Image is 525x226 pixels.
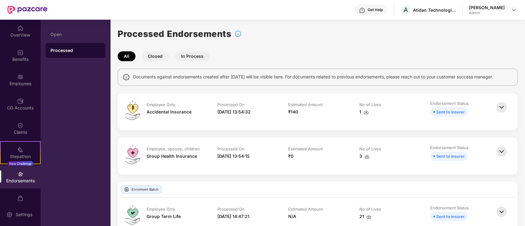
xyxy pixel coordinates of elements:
button: All [118,51,135,61]
div: Endorsement Status [430,145,469,150]
div: 1 [359,109,369,115]
div: 21 [359,213,371,220]
div: Group Term Life [147,213,181,220]
div: Employee Only [147,102,175,107]
div: [DATE] 13:54:32 [217,109,251,115]
img: svg+xml;base64,PHN2ZyBpZD0iRHJvcGRvd24tMzJ4MzIiIHhtbG5zPSJodHRwOi8vd3d3LnczLm9yZy8yMDAwL3N2ZyIgd2... [511,7,516,12]
div: Admin [469,10,505,15]
img: svg+xml;base64,PHN2ZyB4bWxucz0iaHR0cDovL3d3dy53My5vcmcvMjAwMC9zdmciIHdpZHRoPSI0OS4zMiIgaGVpZ2h0PS... [125,205,140,224]
img: svg+xml;base64,PHN2ZyBpZD0iQmVuZWZpdHMiIHhtbG5zPSJodHRwOi8vd3d3LnczLm9yZy8yMDAwL3N2ZyIgd2lkdGg9Ij... [17,50,23,56]
div: Stepathon [1,153,40,160]
div: Processed [50,47,100,54]
div: Group Health Insurance [147,153,197,160]
img: svg+xml;base64,PHN2ZyBpZD0iRW5kb3JzZW1lbnRzIiB4bWxucz0iaHR0cDovL3d3dy53My5vcmcvMjAwMC9zdmciIHdpZH... [17,171,23,177]
div: Atidan Technologies Pvt Ltd [413,7,456,13]
div: No of Lives [359,146,381,152]
div: N/A [288,213,296,220]
div: Sent to insurer [436,153,465,160]
img: svg+xml;base64,PHN2ZyBpZD0iSW5mb18tXzMyeDMyIiBkYXRhLW5hbWU9IkluZm8gLSAzMngzMiIgeG1sbnM9Imh0dHA6Ly... [234,30,242,38]
img: svg+xml;base64,PHN2ZyBpZD0iSW5mbyIgeG1sbnM9Imh0dHA6Ly93d3cudzMub3JnLzIwMDAvc3ZnIiB3aWR0aD0iMTQiIG... [123,73,130,81]
div: Endorsement Status [430,205,469,211]
h1: Processed Endorsements [118,27,231,41]
div: Endorsement Status [430,101,469,106]
img: svg+xml;base64,PHN2ZyBpZD0iVXBsb2FkX0xvZ3MiIGRhdGEtbmFtZT0iVXBsb2FkIExvZ3MiIHhtbG5zPSJodHRwOi8vd3... [124,187,129,192]
button: Closed [142,51,169,61]
img: svg+xml;base64,PHN2ZyBpZD0iQmFjay0zMngzMiIgeG1sbnM9Imh0dHA6Ly93d3cudzMub3JnLzIwMDAvc3ZnIiB3aWR0aD... [495,205,508,219]
img: svg+xml;base64,PHN2ZyBpZD0iQmFjay0zMngzMiIgeG1sbnM9Imh0dHA6Ly93d3cudzMub3JnLzIwMDAvc3ZnIiB3aWR0aD... [495,145,508,158]
div: [DATE] 13:54:15 [217,153,250,160]
div: Processed On [217,146,244,152]
div: Sent to insurer [436,109,465,115]
div: ₹140 [288,109,298,115]
div: Processed On [217,102,244,107]
div: Accidental Insurance [147,109,192,115]
span: A [404,6,408,14]
img: svg+xml;base64,PHN2ZyBpZD0iQ2xhaW0iIHhtbG5zPSJodHRwOi8vd3d3LnczLm9yZy8yMDAwL3N2ZyIgd2lkdGg9IjIwIi... [17,122,23,129]
img: svg+xml;base64,PHN2ZyB4bWxucz0iaHR0cDovL3d3dy53My5vcmcvMjAwMC9zdmciIHdpZHRoPSI0OS4zMiIgaGVpZ2h0PS... [125,145,140,164]
div: No of Lives [359,206,381,212]
div: Get Help [368,7,383,12]
img: svg+xml;base64,PHN2ZyBpZD0iQmFjay0zMngzMiIgeG1sbnM9Imh0dHA6Ly93d3cudzMub3JnLzIwMDAvc3ZnIiB3aWR0aD... [495,101,508,114]
img: svg+xml;base64,PHN2ZyBpZD0iRW1wbG95ZWVzIiB4bWxucz0iaHR0cDovL3d3dy53My5vcmcvMjAwMC9zdmciIHdpZHRoPS... [17,74,23,80]
div: Estimated Amount [288,146,323,152]
div: Estimated Amount [288,102,323,107]
img: svg+xml;base64,PHN2ZyBpZD0iSG9tZSIgeG1sbnM9Imh0dHA6Ly93d3cudzMub3JnLzIwMDAvc3ZnIiB3aWR0aD0iMjAiIG... [17,25,23,31]
img: svg+xml;base64,PHN2ZyBpZD0iRG93bmxvYWQtMzJ4MzIiIHhtbG5zPSJodHRwOi8vd3d3LnczLm9yZy8yMDAwL3N2ZyIgd2... [366,214,371,219]
img: svg+xml;base64,PHN2ZyBpZD0iRG93bmxvYWQtMzJ4MzIiIHhtbG5zPSJodHRwOi8vd3d3LnczLm9yZy8yMDAwL3N2ZyIgd2... [365,154,370,159]
div: [PERSON_NAME] [469,5,505,10]
div: Settings [14,212,34,218]
div: Estimated Amount [288,206,323,212]
div: Employee Only [147,206,175,212]
div: Enrolment Batch [121,185,161,193]
div: [DATE] 14:47:21 [217,213,249,220]
button: In Process [175,51,210,61]
div: Employee, spouse, children [147,146,200,152]
div: Processed On [217,206,244,212]
div: New Challenge [7,161,33,166]
div: No of Lives [359,102,381,107]
img: svg+xml;base64,PHN2ZyBpZD0iQ0RfQWNjb3VudHMiIGRhdGEtbmFtZT0iQ0QgQWNjb3VudHMiIHhtbG5zPSJodHRwOi8vd3... [17,98,23,104]
img: New Pazcare Logo [7,6,47,14]
div: ₹0 [288,153,293,160]
div: Sent to insurer [436,213,465,220]
img: svg+xml;base64,PHN2ZyBpZD0iU2V0dGluZy0yMHgyMCIgeG1sbnM9Imh0dHA6Ly93d3cudzMub3JnLzIwMDAvc3ZnIiB3aW... [6,212,13,218]
div: Open [50,32,100,37]
img: svg+xml;base64,PHN2ZyBpZD0iTXlfT3JkZXJzIiBkYXRhLW5hbWU9Ik15IE9yZGVycyIgeG1sbnM9Imh0dHA6Ly93d3cudz... [17,195,23,201]
img: svg+xml;base64,PHN2ZyBpZD0iSGVscC0zMngzMiIgeG1sbnM9Imh0dHA6Ly93d3cudzMub3JnLzIwMDAvc3ZnIiB3aWR0aD... [359,7,365,14]
span: Documents against endorsements created after [DATE] will be visible here. For documents related t... [133,73,493,80]
img: svg+xml;base64,PHN2ZyB4bWxucz0iaHR0cDovL3d3dy53My5vcmcvMjAwMC9zdmciIHdpZHRoPSIyMSIgaGVpZ2h0PSIyMC... [17,147,23,153]
div: 3 [359,153,370,160]
img: svg+xml;base64,PHN2ZyB4bWxucz0iaHR0cDovL3d3dy53My5vcmcvMjAwMC9zdmciIHdpZHRoPSI0OS4zMiIgaGVpZ2h0PS... [125,101,140,120]
img: svg+xml;base64,PHN2ZyBpZD0iRG93bmxvYWQtMzJ4MzIiIHhtbG5zPSJodHRwOi8vd3d3LnczLm9yZy8yMDAwL3N2ZyIgd2... [364,110,369,115]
